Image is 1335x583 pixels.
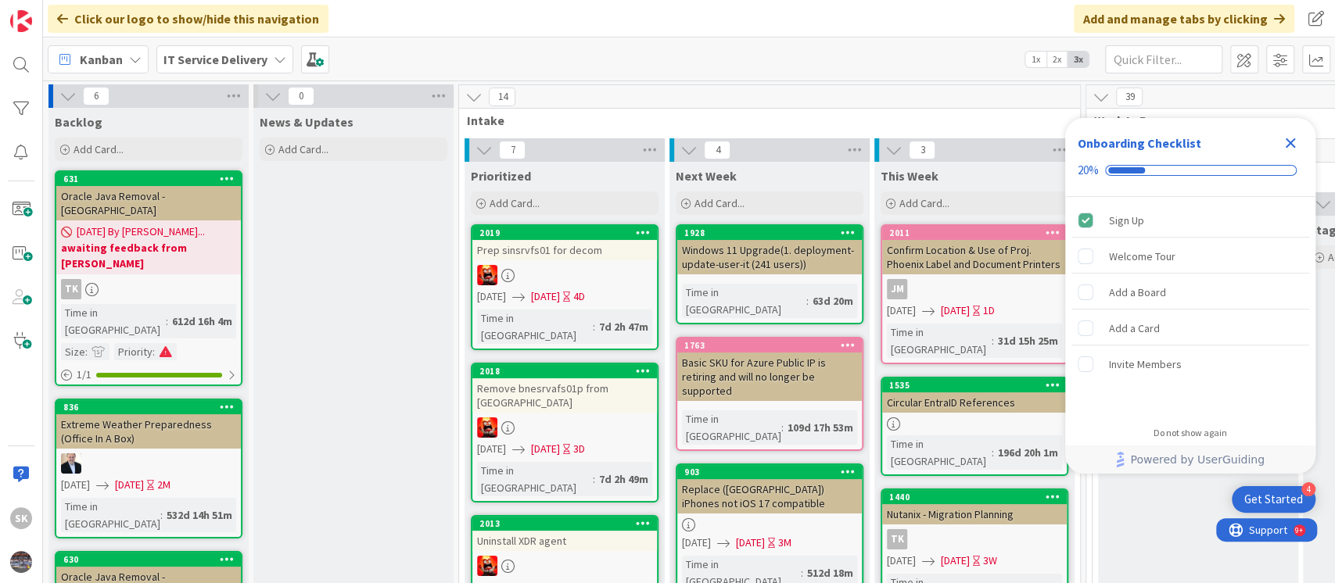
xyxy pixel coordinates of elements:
[163,506,236,524] div: 532d 14h 51m
[801,564,803,581] span: :
[677,465,862,513] div: 903Replace ([GEOGRAPHIC_DATA]) iPhones not iOS 17 compatible
[467,113,1060,128] span: Intake
[472,240,657,260] div: Prep sinsrvfs01 for decom
[479,518,657,529] div: 2013
[595,318,652,335] div: 7d 2h 47m
[889,227,1067,238] div: 2011
[677,226,862,274] div: 1928Windows 11 Upgrade(1. deployment-update-user-it (241 users))
[784,419,857,436] div: 109d 17h 53m
[882,378,1067,392] div: 1535
[1109,283,1166,302] div: Add a Board
[472,517,657,551] div: 2013Uninstall XDR agent
[887,435,992,470] div: Time in [GEOGRAPHIC_DATA]
[477,309,593,344] div: Time in [GEOGRAPHIC_DATA]
[55,399,242,538] a: 836Extreme Weather Preparedness (Office In A Box)HO[DATE][DATE]2MTime in [GEOGRAPHIC_DATA]:532d 1...
[1068,52,1089,67] span: 3x
[983,302,995,319] div: 1D
[677,338,862,352] div: 1763
[677,352,862,401] div: Basic SKU for Azure Public IP is retiring and will no longer be supported
[882,226,1067,240] div: 2011
[882,392,1067,413] div: Circular EntraID References
[61,453,81,474] img: HO
[682,410,781,445] div: Time in [GEOGRAPHIC_DATA]
[61,279,81,299] div: TK
[889,380,1067,391] div: 1535
[676,224,863,324] a: 1928Windows 11 Upgrade(1. deployment-update-user-it (241 users))Time in [GEOGRAPHIC_DATA]:63d 20m
[153,343,155,360] span: :
[593,318,595,335] span: :
[56,279,241,299] div: TK
[1109,211,1144,230] div: Sign Up
[882,504,1067,524] div: Nutanix - Migration Planning
[1065,118,1315,474] div: Checklist Container
[83,87,109,106] span: 6
[881,224,1068,364] a: 2011Confirm Location & Use of Proj. Phoenix Label and Document PrintersJM[DATE][DATE]1DTime in [G...
[809,292,857,309] div: 63d 20m
[472,417,657,438] div: VN
[1301,482,1315,496] div: 4
[61,498,160,532] div: Time in [GEOGRAPHIC_DATA]
[573,288,585,305] div: 4D
[166,313,168,330] span: :
[941,302,970,319] span: [DATE]
[1244,492,1303,507] div: Get Started
[56,553,241,567] div: 630
[56,172,241,220] div: 631Oracle Java Removal - [GEOGRAPHIC_DATA]
[479,366,657,377] div: 2018
[63,402,241,413] div: 836
[684,227,862,238] div: 1928
[736,535,765,551] span: [DATE]
[887,302,916,319] span: [DATE]
[477,441,506,457] span: [DATE]
[1105,45,1222,73] input: Quick Filter...
[682,284,806,318] div: Time in [GEOGRAPHIC_DATA]
[55,114,102,130] span: Backlog
[1065,445,1315,474] div: Footer
[1109,355,1182,374] div: Invite Members
[472,226,657,260] div: 2019Prep sinsrvfs01 for decom
[684,467,862,477] div: 903
[61,477,90,493] span: [DATE]
[1046,52,1068,67] span: 2x
[260,114,353,130] span: News & Updates
[160,506,163,524] span: :
[10,551,32,573] img: avatar
[56,400,241,414] div: 836
[1116,88,1143,106] span: 39
[63,554,241,565] div: 630
[1025,52,1046,67] span: 1x
[882,490,1067,524] div: 1440Nutanix - Migration Planning
[490,196,540,210] span: Add Card...
[992,332,994,349] span: :
[472,364,657,378] div: 2018
[1065,197,1315,417] div: Checklist items
[1109,247,1175,266] div: Welcome Tour
[472,378,657,413] div: Remove bnesrvafs01p from [GEOGRAPHIC_DATA]
[881,377,1068,476] a: 1535Circular EntraID ReferencesTime in [GEOGRAPHIC_DATA]:196d 20h 1m
[114,343,153,360] div: Priority
[477,265,497,285] img: VN
[694,196,745,210] span: Add Card...
[803,564,857,581] div: 512d 18m
[882,240,1067,274] div: Confirm Location & Use of Proj. Phoenix Label and Document Printers
[882,529,1067,549] div: TK
[1109,319,1160,338] div: Add a Card
[472,226,657,240] div: 2019
[1154,427,1227,439] div: Do not show again
[887,553,916,569] span: [DATE]
[992,444,994,461] span: :
[77,224,205,240] span: [DATE] By [PERSON_NAME]...
[74,142,124,156] span: Add Card...
[1071,239,1309,274] div: Welcome Tour is incomplete.
[79,6,87,19] div: 9+
[477,288,506,305] span: [DATE]
[573,441,585,457] div: 3D
[61,304,166,338] div: Time in [GEOGRAPHIC_DATA]
[168,313,236,330] div: 612d 16h 4m
[63,173,241,184] div: 631
[531,441,560,457] span: [DATE]
[899,196,949,210] span: Add Card...
[1278,131,1303,156] div: Close Checklist
[1232,486,1315,513] div: Open Get Started checklist, remaining modules: 4
[531,288,560,305] span: [DATE]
